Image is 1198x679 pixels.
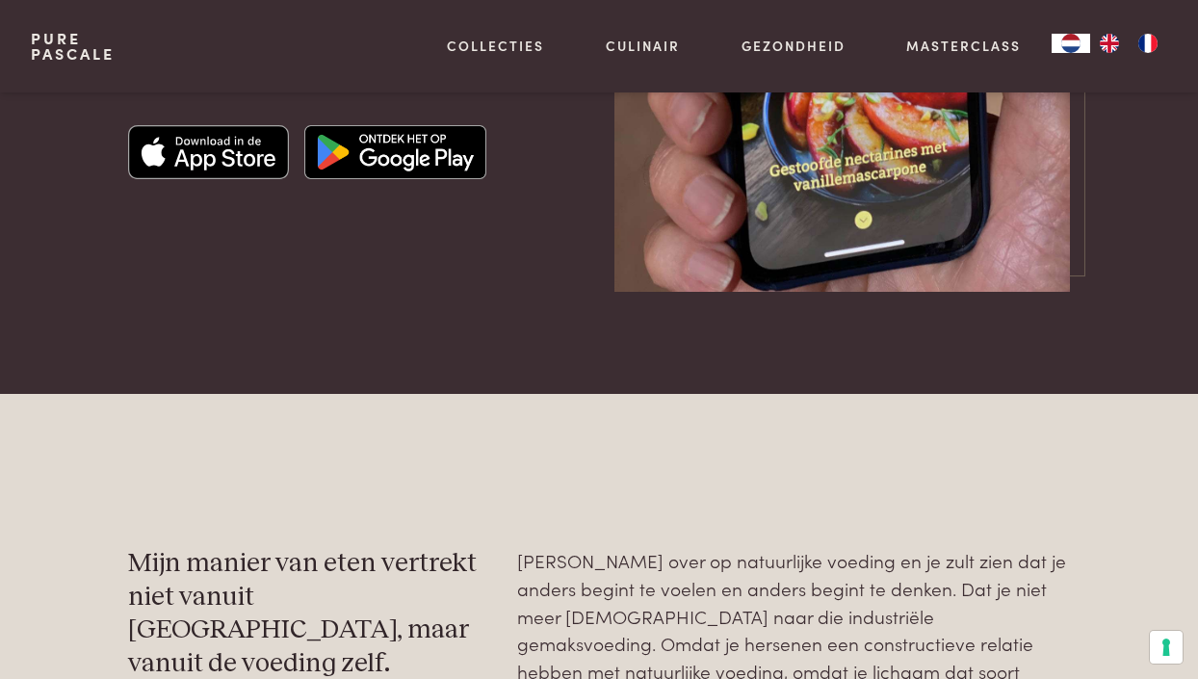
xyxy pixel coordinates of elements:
img: Apple app store [128,125,289,179]
a: Collecties [447,36,544,56]
button: Uw voorkeuren voor toestemming voor trackingtechnologieën [1150,631,1183,664]
a: Gezondheid [742,36,846,56]
a: NL [1052,34,1090,53]
aside: Language selected: Nederlands [1052,34,1167,53]
a: EN [1090,34,1129,53]
img: Google app store [304,125,486,179]
a: FR [1129,34,1167,53]
div: Language [1052,34,1090,53]
a: Culinair [606,36,680,56]
ul: Language list [1090,34,1167,53]
a: Masterclass [906,36,1021,56]
a: PurePascale [31,31,115,62]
